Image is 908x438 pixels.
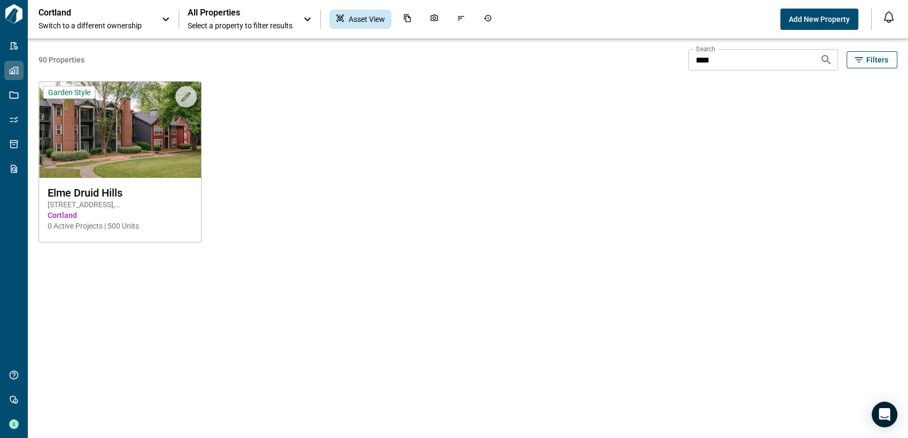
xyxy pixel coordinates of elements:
span: All Properties [188,7,293,18]
span: [STREET_ADDRESS] , [GEOGRAPHIC_DATA] , GA [48,199,193,210]
span: Asset View [349,14,385,25]
img: property-asset [39,82,201,178]
span: Elme Druid Hills [48,186,193,199]
span: Cortland [48,210,193,221]
div: Documents [397,10,418,29]
div: Issues & Info [450,10,472,29]
span: Select a property to filter results [188,20,293,31]
span: Add New Property [789,14,850,25]
p: Cortland [39,7,135,18]
button: Add New Property [780,9,858,30]
button: Search properties [815,49,837,71]
button: Open notification feed [880,9,897,26]
div: Open Intercom Messenger [872,402,897,427]
div: Asset View [329,10,391,29]
span: 0 Active Projects | 500 Units [48,221,193,231]
div: Job History [477,10,498,29]
div: Photos [424,10,445,29]
span: Garden Style [48,88,90,97]
span: Filters [866,54,888,65]
span: 90 Properties [39,54,684,65]
span: Switch to a different ownership [39,20,151,31]
label: Search [696,44,715,53]
button: Filters [847,51,897,68]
